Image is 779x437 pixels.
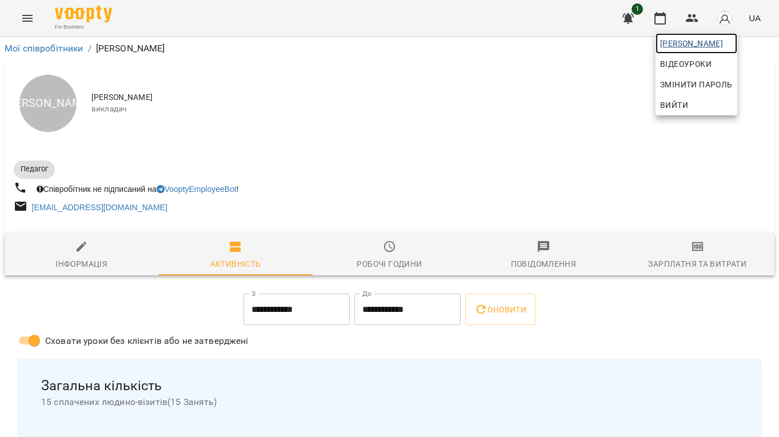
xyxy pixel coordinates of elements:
[656,54,716,74] a: Відеоуроки
[660,78,733,91] span: Змінити пароль
[656,95,737,115] button: Вийти
[660,98,688,112] span: Вийти
[660,37,733,50] span: [PERSON_NAME]
[656,33,737,54] a: [PERSON_NAME]
[660,57,712,71] span: Відеоуроки
[656,74,737,95] a: Змінити пароль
